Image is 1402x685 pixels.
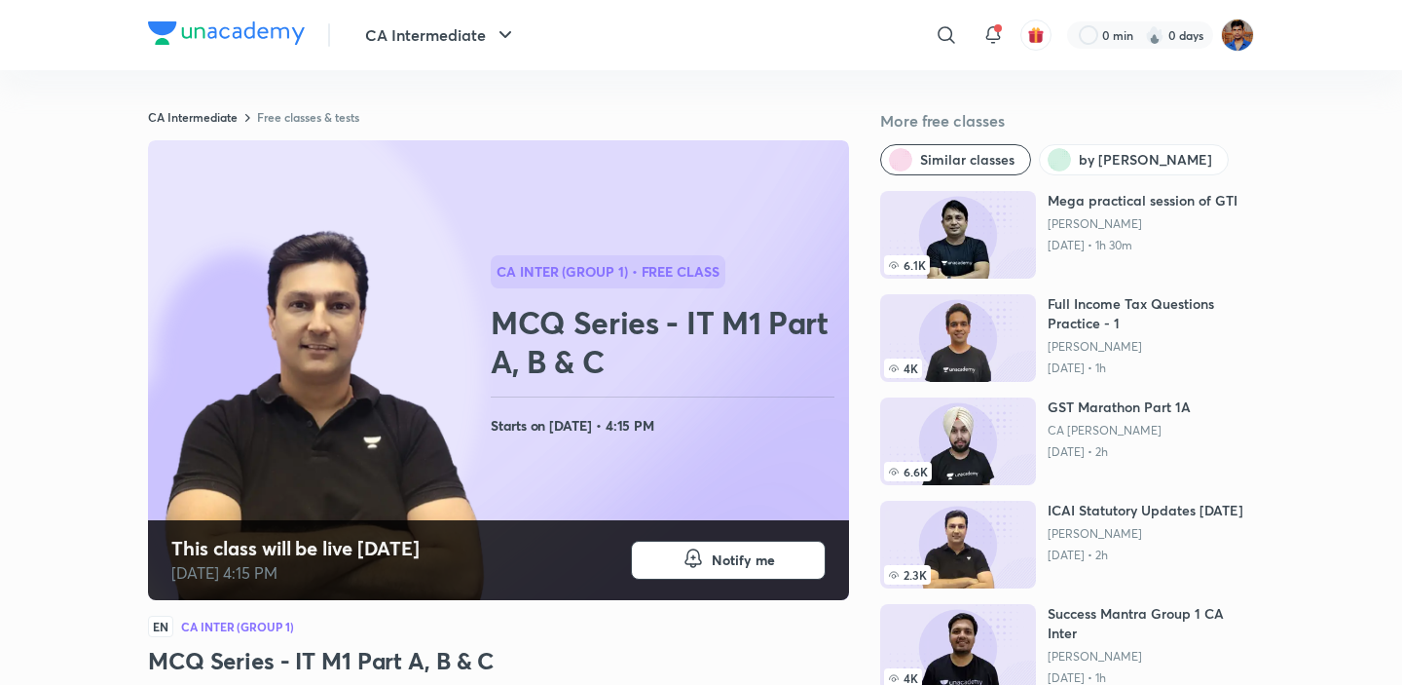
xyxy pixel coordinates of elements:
[1048,339,1254,355] a: [PERSON_NAME]
[1048,191,1237,210] h6: Mega practical session of GTI
[1145,25,1164,45] img: streak
[1048,361,1254,376] p: [DATE] • 1h
[353,16,529,55] button: CA Intermediate
[257,109,359,125] a: Free classes & tests
[1048,216,1237,232] a: [PERSON_NAME]
[1048,238,1237,253] p: [DATE] • 1h 30m
[171,536,420,561] h4: This class will be live [DATE]
[1048,294,1254,333] h6: Full Income Tax Questions Practice - 1
[1020,19,1051,51] button: avatar
[1048,604,1254,643] h6: Success Mantra Group 1 CA Inter
[1079,150,1212,170] span: by Arvind Tuli
[920,150,1015,170] span: Similar classes
[181,621,294,632] h4: CA Inter (Group 1)
[880,109,1254,133] h5: More free classes
[1221,19,1254,52] img: Chandra
[171,561,420,585] p: [DATE] 4:15 PM
[884,359,922,378] span: 4K
[491,413,841,438] h4: Starts on [DATE] • 4:15 PM
[148,21,305,45] img: Company Logo
[1048,501,1243,520] h6: ICAI Statutory Updates [DATE]
[148,616,173,637] span: EN
[1048,423,1191,438] a: CA [PERSON_NAME]
[1048,398,1191,417] h6: GST Marathon Part 1A
[1039,144,1229,175] button: by Arvind Tuli
[148,109,238,125] a: CA Intermediate
[1048,548,1243,563] p: [DATE] • 2h
[1048,444,1191,460] p: [DATE] • 2h
[1048,526,1243,542] a: [PERSON_NAME]
[1027,26,1045,44] img: avatar
[1048,649,1254,665] a: [PERSON_NAME]
[148,21,305,50] a: Company Logo
[884,255,930,275] span: 6.1K
[491,303,841,381] h2: MCQ Series - IT M1 Part A, B & C
[148,645,849,676] h3: MCQ Series - IT M1 Part A, B & C
[884,462,932,481] span: 6.6K
[884,565,931,585] span: 2.3K
[880,144,1031,175] button: Similar classes
[712,551,775,570] span: Notify me
[631,541,826,580] button: Notify me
